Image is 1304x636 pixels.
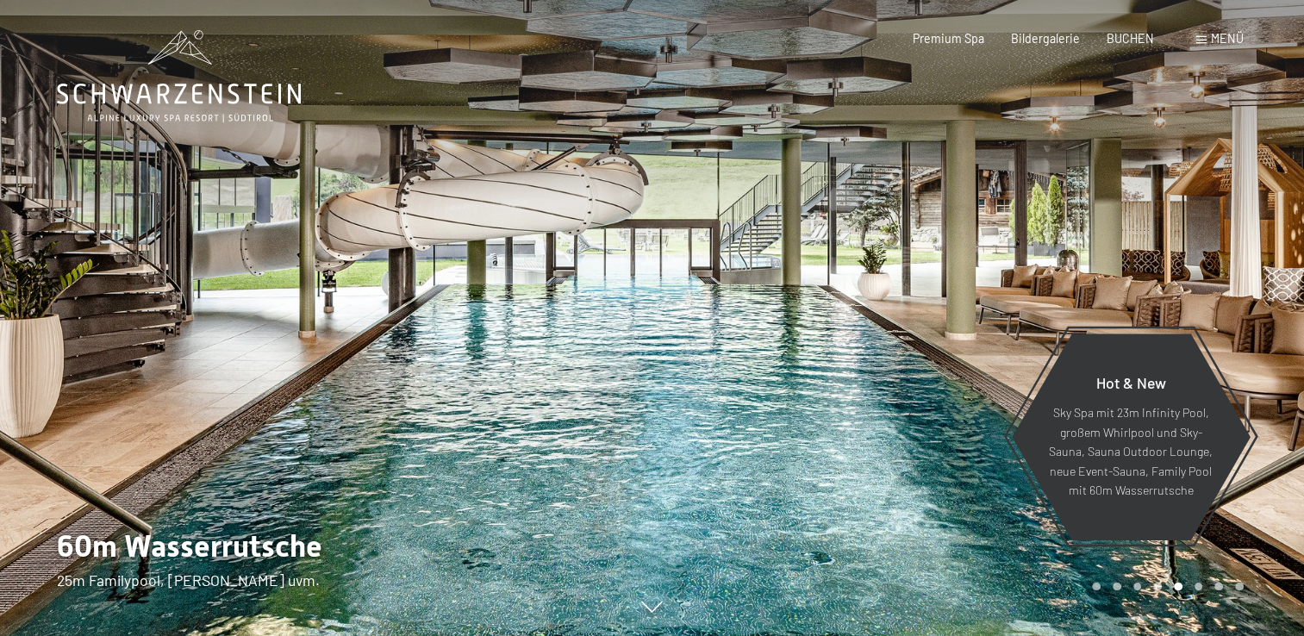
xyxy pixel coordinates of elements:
[1235,583,1244,591] div: Carousel Page 8
[1113,583,1121,591] div: Carousel Page 2
[1107,31,1154,46] a: BUCHEN
[1214,583,1223,591] div: Carousel Page 7
[1011,31,1080,46] a: Bildergalerie
[1095,373,1165,392] span: Hot & New
[1195,583,1203,591] div: Carousel Page 6
[1092,583,1101,591] div: Carousel Page 1
[1133,583,1142,591] div: Carousel Page 3
[1086,583,1243,591] div: Carousel Pagination
[1048,403,1213,501] p: Sky Spa mit 23m Infinity Pool, großem Whirlpool und Sky-Sauna, Sauna Outdoor Lounge, neue Event-S...
[913,31,984,46] a: Premium Spa
[1174,583,1182,591] div: Carousel Page 5 (Current Slide)
[1211,31,1244,46] span: Menü
[1010,333,1251,541] a: Hot & New Sky Spa mit 23m Infinity Pool, großem Whirlpool und Sky-Sauna, Sauna Outdoor Lounge, ne...
[1153,583,1162,591] div: Carousel Page 4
